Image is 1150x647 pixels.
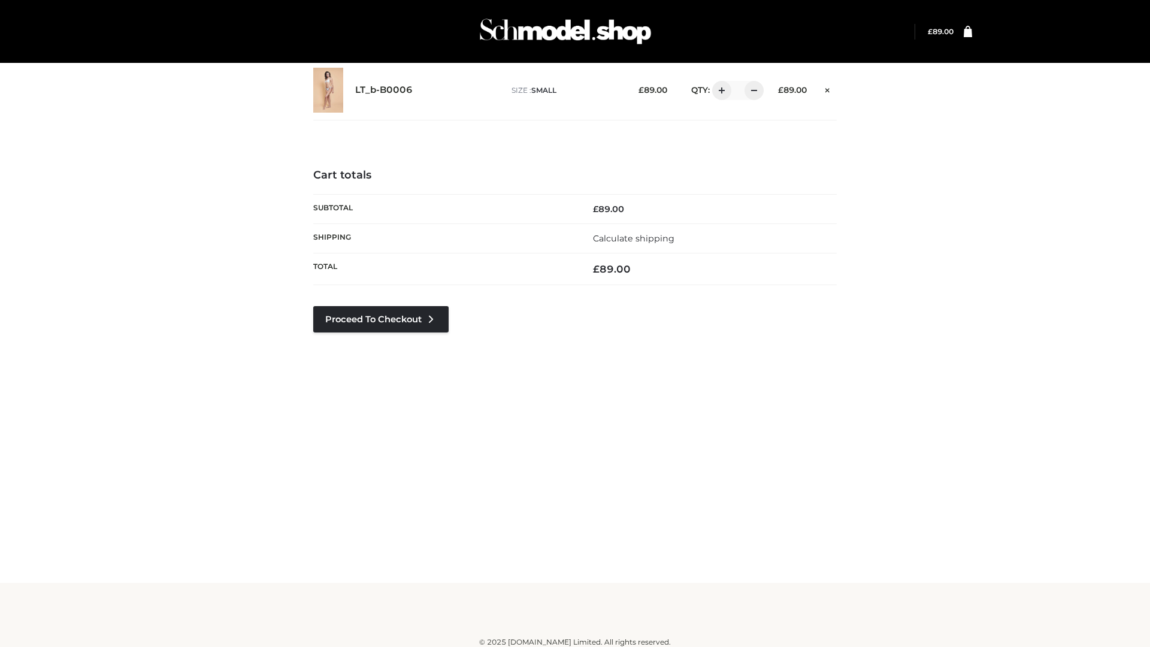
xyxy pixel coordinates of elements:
a: £89.00 [928,27,954,36]
span: £ [593,204,598,214]
div: QTY: [679,81,759,100]
th: Total [313,253,575,285]
a: Remove this item [819,81,837,96]
th: Shipping [313,223,575,253]
img: Schmodel Admin 964 [476,8,655,55]
h4: Cart totals [313,169,837,182]
th: Subtotal [313,194,575,223]
span: £ [593,263,600,275]
a: Calculate shipping [593,233,674,244]
span: £ [638,85,644,95]
a: LT_b-B0006 [355,84,413,96]
span: SMALL [531,86,556,95]
bdi: 89.00 [778,85,807,95]
span: £ [778,85,783,95]
bdi: 89.00 [593,263,631,275]
p: size : [512,85,620,96]
bdi: 89.00 [638,85,667,95]
a: Proceed to Checkout [313,306,449,332]
bdi: 89.00 [593,204,624,214]
bdi: 89.00 [928,27,954,36]
span: £ [928,27,933,36]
